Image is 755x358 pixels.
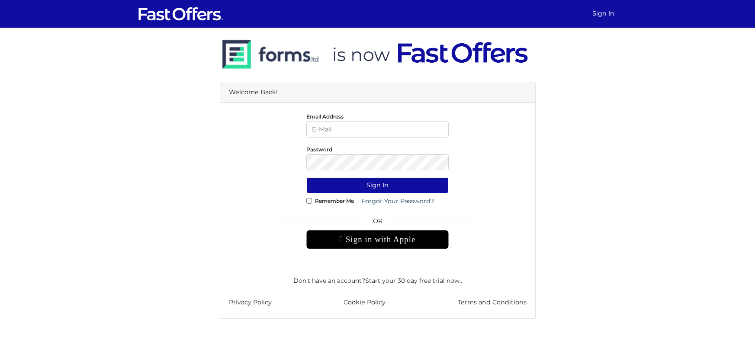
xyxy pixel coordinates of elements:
span: OR [306,216,449,230]
a: Privacy Policy [229,297,272,307]
div: Don't have an account? . [229,270,527,285]
label: Email Address [306,115,344,118]
div: Sign in with Apple [306,230,449,249]
div: Welcome Back! [220,82,535,103]
a: Sign In [589,5,618,22]
a: Cookie Policy [344,297,386,307]
a: Terms and Conditions [458,297,527,307]
input: E-Mail [306,121,449,137]
label: Remember Me [315,200,354,202]
a: Forgot Your Password? [356,193,440,209]
label: Password [306,148,332,150]
a: Start your 30 day free trial now. [365,277,461,284]
button: Sign In [306,177,449,193]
